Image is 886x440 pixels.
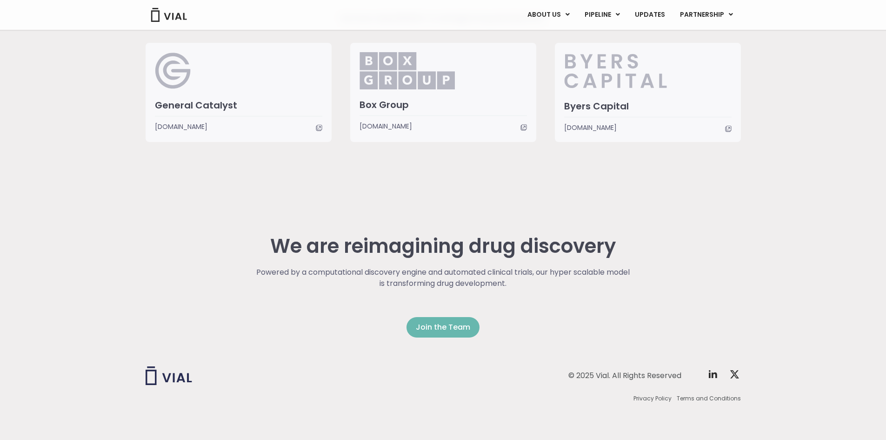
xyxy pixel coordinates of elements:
a: Join the Team [406,317,480,338]
a: Terms and Conditions [677,394,741,403]
a: ABOUT USMenu Toggle [520,7,577,23]
span: [DOMAIN_NAME] [360,121,412,131]
a: PIPELINEMenu Toggle [577,7,627,23]
a: [DOMAIN_NAME] [155,122,322,132]
a: PARTNERSHIPMenu Toggle [673,7,740,23]
a: [DOMAIN_NAME] [564,122,732,133]
span: [DOMAIN_NAME] [564,122,617,133]
h3: Box Group [360,99,527,111]
img: Vial Logo [150,8,187,22]
a: UPDATES [627,7,672,23]
span: [DOMAIN_NAME] [155,122,207,132]
p: Powered by a computational discovery engine and automated clinical trials, our hyper scalable mod... [255,267,631,289]
h2: We are reimagining drug discovery [255,235,631,257]
img: Vial logo wih "Vial" spelled out [146,366,192,385]
a: [DOMAIN_NAME] [360,121,527,131]
img: General Catalyst Logo [155,52,192,89]
h3: General Catalyst [155,99,322,111]
img: Byers_Capital.svg [564,52,704,89]
div: © 2025 Vial. All Rights Reserved [568,371,681,381]
h3: Byers Capital [564,100,732,112]
img: Box_Group.png [360,52,455,89]
a: Privacy Policy [633,394,672,403]
span: Join the Team [416,322,470,333]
